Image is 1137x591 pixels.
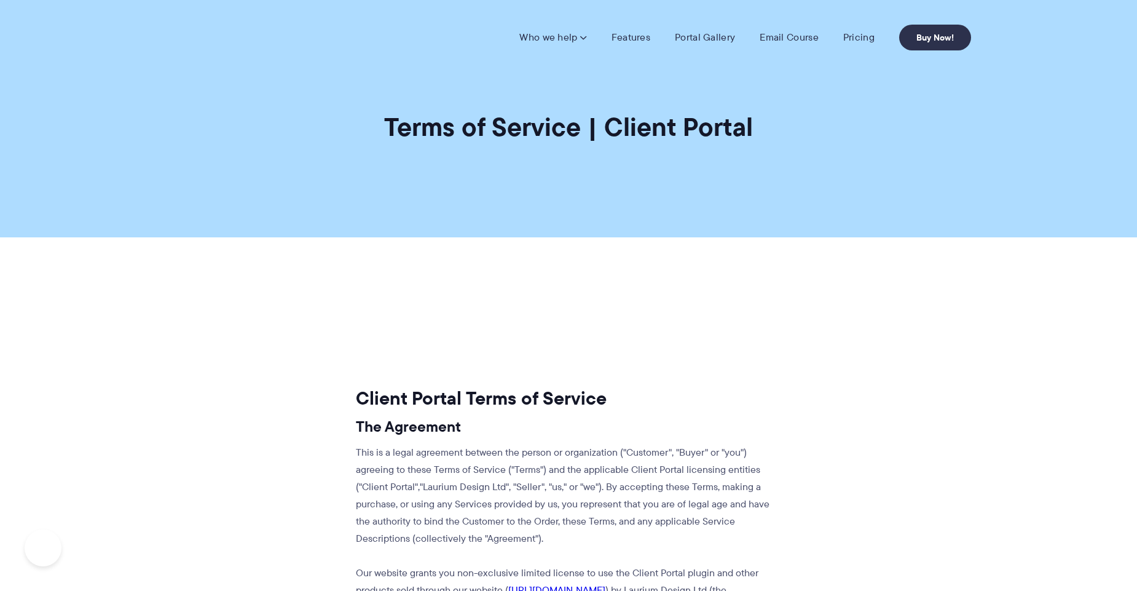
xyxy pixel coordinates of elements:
[356,387,774,410] h2: Client Portal Terms of Service
[356,444,774,547] p: This is a legal agreement between the person or organization ("Customer", "Buyer" or "you") agree...
[760,31,819,44] a: Email Course
[384,111,753,143] h1: Terms of Service | Client Portal
[612,31,650,44] a: Features
[356,418,774,436] h3: The Agreement
[25,530,61,566] iframe: Toggle Customer Support
[675,31,735,44] a: Portal Gallery
[899,25,971,50] a: Buy Now!
[843,31,875,44] a: Pricing
[519,31,586,44] a: Who we help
